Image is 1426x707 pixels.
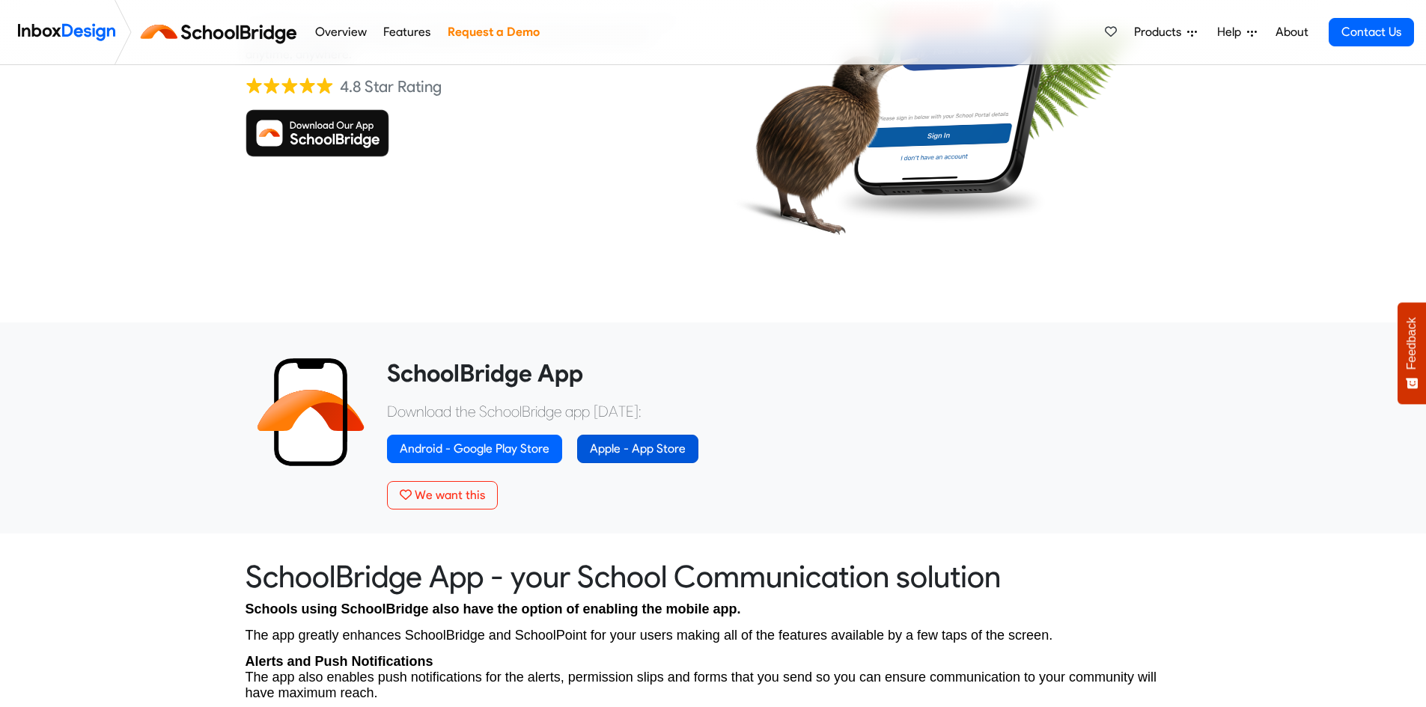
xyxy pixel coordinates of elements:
img: shadow.png [832,178,1049,225]
a: Apple - App Store [577,435,698,463]
a: Request a Demo [443,17,543,47]
span: The app greatly enhances SchoolBridge and SchoolPoint for your users making all of the features a... [246,628,1053,643]
button: Feedback - Show survey [1398,302,1426,404]
span: Feedback [1405,317,1419,370]
div: 4.8 Star Rating [340,76,442,98]
strong: Alerts and Push Notifications [246,654,433,669]
img: kiwi_bird.png [724,19,921,254]
a: Products [1128,17,1203,47]
heading: SchoolBridge App - your School Communication solution [246,557,1181,596]
a: Features [380,17,435,47]
a: Android - Google Play Store [387,435,562,463]
p: Download the SchoolBridge app [DATE]: [387,400,1170,423]
span: Products [1134,23,1187,41]
span: Schools using SchoolBridge also have the option of enabling the mobile app. [246,602,741,616]
a: About [1271,17,1312,47]
img: schoolbridge logo [138,14,306,50]
img: 2022_01_13_icon_sb_app.svg [257,358,365,466]
a: Contact Us [1329,18,1414,46]
span: The app also enables push notifications for the alerts, permission slips and forms that you send ... [246,670,1157,700]
span: We want this [415,488,485,502]
span: Help [1217,23,1247,41]
button: We want this [387,481,498,509]
a: Overview [311,17,371,47]
a: Help [1211,17,1263,47]
heading: SchoolBridge App [387,358,1170,388]
img: Download SchoolBridge App [246,109,389,157]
